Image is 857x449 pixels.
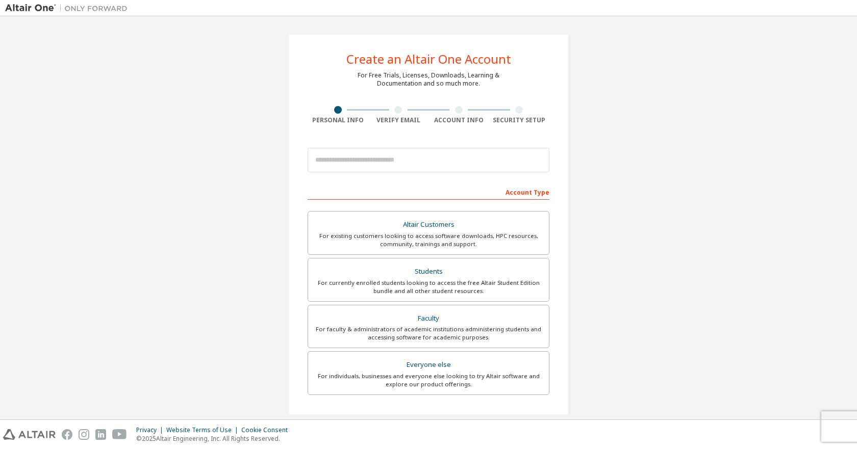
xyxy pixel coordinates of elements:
div: For existing customers looking to access software downloads, HPC resources, community, trainings ... [314,232,543,248]
img: youtube.svg [112,429,127,440]
div: Cookie Consent [241,426,294,434]
p: © 2025 Altair Engineering, Inc. All Rights Reserved. [136,434,294,443]
div: Students [314,265,543,279]
img: facebook.svg [62,429,72,440]
div: For currently enrolled students looking to access the free Altair Student Edition bundle and all ... [314,279,543,295]
div: Your Profile [308,410,549,427]
div: Altair Customers [314,218,543,232]
div: For individuals, businesses and everyone else looking to try Altair software and explore our prod... [314,372,543,388]
img: instagram.svg [79,429,89,440]
div: Account Type [308,183,549,200]
div: Everyone else [314,358,543,372]
div: Account Info [428,116,489,124]
img: altair_logo.svg [3,429,56,440]
div: Privacy [136,426,166,434]
div: Faculty [314,311,543,326]
div: Verify Email [368,116,429,124]
div: Website Terms of Use [166,426,241,434]
div: For faculty & administrators of academic institutions administering students and accessing softwa... [314,325,543,341]
img: Altair One [5,3,133,13]
div: For Free Trials, Licenses, Downloads, Learning & Documentation and so much more. [358,71,499,88]
div: Create an Altair One Account [346,53,511,65]
img: linkedin.svg [95,429,106,440]
div: Personal Info [308,116,368,124]
div: Security Setup [489,116,550,124]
